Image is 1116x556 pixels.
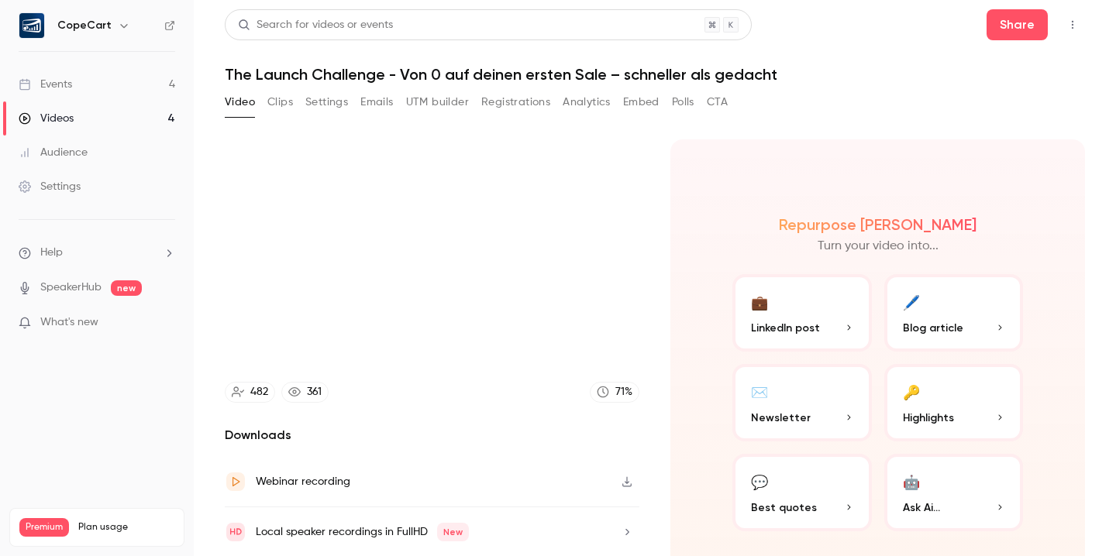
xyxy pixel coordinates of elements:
button: Settings [305,90,348,115]
span: New [437,523,469,541]
p: Turn your video into... [818,237,939,256]
button: Clips [267,90,293,115]
button: Polls [672,90,694,115]
button: Analytics [563,90,611,115]
h2: Downloads [225,426,639,444]
button: Share [987,9,1048,40]
button: 🤖Ask Ai... [884,454,1024,531]
div: Settings [19,179,81,194]
h1: The Launch Challenge - Von 0 auf deinen ersten Sale – schneller als gedacht [225,65,1085,84]
div: 💼 [751,290,768,314]
div: 🔑 [903,379,920,403]
h2: Repurpose [PERSON_NAME] [779,215,976,234]
span: Help [40,245,63,261]
div: ✉️ [751,379,768,403]
span: Highlights [903,410,954,426]
span: Plan usage [78,521,174,534]
button: Video [225,90,255,115]
button: Top Bar Actions [1060,12,1085,37]
a: SpeakerHub [40,280,102,296]
img: CopeCart [19,13,44,38]
div: Audience [19,145,88,160]
button: ✉️Newsletter [732,364,872,441]
iframe: Noticeable Trigger [157,316,175,330]
button: Emails [360,90,393,115]
div: 🖊️ [903,290,920,314]
div: 71 % [615,384,632,400]
div: Videos [19,111,74,126]
span: Best quotes [751,499,817,516]
span: LinkedIn post [751,320,820,336]
div: 🤖 [903,469,920,493]
span: Ask Ai... [903,499,940,516]
button: 🖊️Blog article [884,274,1024,352]
a: 71% [590,382,639,403]
button: UTM builder [406,90,469,115]
div: Local speaker recordings in FullHD [256,523,469,541]
h6: CopeCart [57,18,112,33]
div: 361 [307,384,322,400]
div: Webinar recording [256,472,350,491]
span: Blog article [903,320,963,336]
span: What's new [40,314,98,331]
div: Search for videos or events [238,17,393,33]
div: 482 [250,384,268,400]
a: 361 [281,382,329,403]
a: 482 [225,382,275,403]
button: 💼LinkedIn post [732,274,872,352]
button: CTA [707,90,728,115]
span: Premium [19,518,69,537]
button: Registrations [481,90,550,115]
li: help-dropdown-opener [19,245,175,261]
span: Newsletter [751,410,811,426]
span: new [111,280,142,296]
button: 💬Best quotes [732,454,872,531]
div: 💬 [751,469,768,493]
button: Embed [623,90,660,115]
button: 🔑Highlights [884,364,1024,441]
div: Events [19,77,72,92]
